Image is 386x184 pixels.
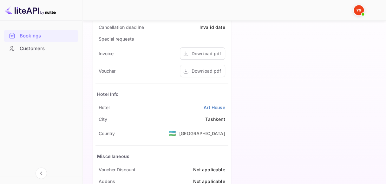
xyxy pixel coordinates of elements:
div: Bookings [20,32,75,40]
div: City [99,116,107,122]
div: Hotel Info [97,91,119,97]
div: Miscellaneous [97,153,129,160]
div: Customers [20,45,75,52]
div: Invalid date [200,24,225,30]
div: Special requests [99,36,134,42]
img: LiteAPI logo [5,5,56,15]
a: Customers [4,43,78,54]
a: Bookings [4,30,78,42]
div: Download pdf [192,68,221,74]
div: Tashkent [205,116,225,122]
button: Collapse navigation [36,168,47,179]
a: Art House [204,104,225,111]
div: [GEOGRAPHIC_DATA] [179,130,225,137]
div: Voucher [99,68,115,74]
div: Customers [4,43,78,55]
div: Country [99,130,115,137]
span: United States [169,128,176,139]
div: Cancellation deadline [99,24,144,30]
div: Hotel [99,104,110,111]
div: Invoice [99,50,114,57]
div: Download pdf [192,50,221,57]
div: Voucher Discount [99,166,135,173]
img: Yandex Support [354,5,364,15]
div: Not applicable [193,166,225,173]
